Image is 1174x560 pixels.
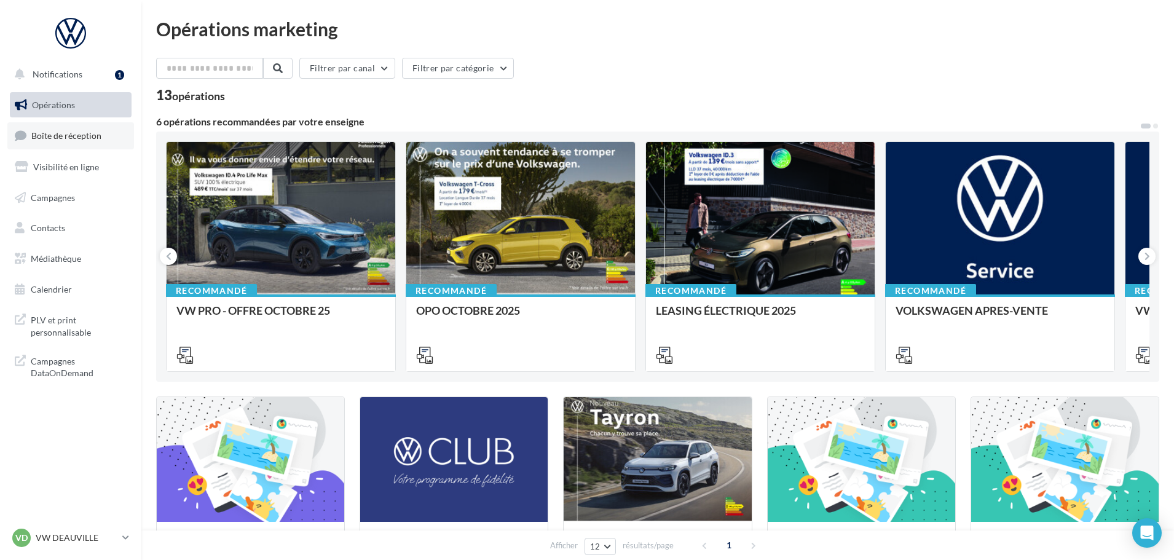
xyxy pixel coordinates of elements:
span: Contacts [31,223,65,233]
a: Opérations [7,92,134,118]
a: PLV et print personnalisable [7,307,134,343]
span: Afficher [550,540,578,551]
span: 1 [719,535,739,555]
button: 12 [585,538,616,555]
div: 13 [156,89,225,102]
a: Campagnes [7,185,134,211]
button: Filtrer par canal [299,58,395,79]
div: VOLKSWAGEN APRES-VENTE [896,304,1105,329]
p: VW DEAUVILLE [36,532,117,544]
a: Campagnes DataOnDemand [7,348,134,384]
button: Filtrer par catégorie [402,58,514,79]
div: Recommandé [166,284,257,298]
a: VD VW DEAUVILLE [10,526,132,550]
a: Médiathèque [7,246,134,272]
a: Visibilité en ligne [7,154,134,180]
div: OPO OCTOBRE 2025 [416,304,625,329]
div: opérations [172,90,225,101]
div: Opérations marketing [156,20,1159,38]
span: résultats/page [623,540,674,551]
a: Contacts [7,215,134,241]
span: Médiathèque [31,253,81,264]
span: Boîte de réception [31,130,101,141]
span: Notifications [33,69,82,79]
span: Calendrier [31,284,72,294]
a: Boîte de réception [7,122,134,149]
div: Recommandé [885,284,976,298]
div: VW PRO - OFFRE OCTOBRE 25 [176,304,385,329]
div: LEASING ÉLECTRIQUE 2025 [656,304,865,329]
span: Visibilité en ligne [33,162,99,172]
div: Recommandé [406,284,497,298]
span: Campagnes DataOnDemand [31,353,127,379]
div: 1 [115,70,124,80]
div: Recommandé [645,284,736,298]
span: PLV et print personnalisable [31,312,127,338]
span: 12 [590,542,601,551]
div: Open Intercom Messenger [1132,518,1162,548]
div: 6 opérations recommandées par votre enseigne [156,117,1140,127]
button: Notifications 1 [7,61,129,87]
span: Opérations [32,100,75,110]
span: VD [15,532,28,544]
span: Campagnes [31,192,75,202]
a: Calendrier [7,277,134,302]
